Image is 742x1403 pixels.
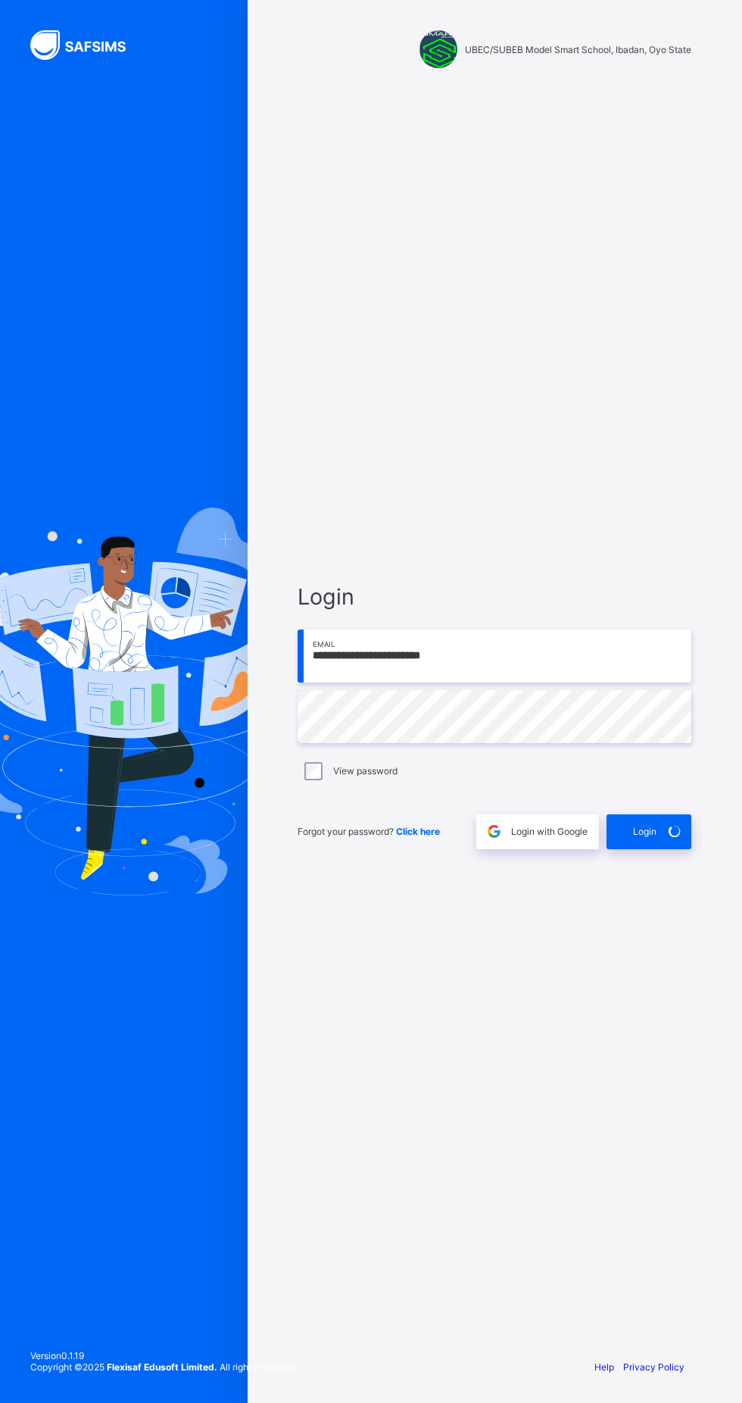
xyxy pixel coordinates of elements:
span: UBEC/SUBEB Model Smart School, Ibadan, Oyo State [465,44,691,55]
span: Copyright © 2025 All rights reserved. [30,1361,298,1373]
label: View password [333,765,397,776]
a: Privacy Policy [623,1361,684,1373]
a: Click here [396,826,440,837]
span: Forgot your password? [298,826,440,837]
span: Version 0.1.19 [30,1350,298,1361]
a: Help [594,1361,614,1373]
img: google.396cfc9801f0270233282035f929180a.svg [485,823,503,840]
span: Login with Google [511,826,588,837]
span: Login [633,826,656,837]
strong: Flexisaf Edusoft Limited. [107,1361,217,1373]
img: SAFSIMS Logo [30,30,144,60]
span: Login [298,583,691,610]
